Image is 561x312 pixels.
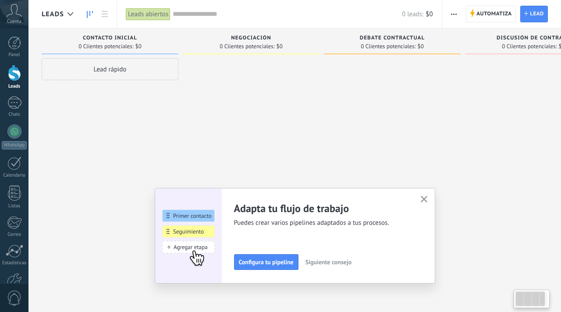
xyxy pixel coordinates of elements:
[42,58,178,80] div: Lead rápido
[2,52,27,58] div: Panel
[530,6,544,22] span: Lead
[135,44,142,49] span: $0
[2,112,27,117] div: Chats
[239,259,294,265] span: Configura tu pipeline
[520,6,548,22] a: Lead
[46,35,174,43] div: Contacto inicial
[7,19,21,25] span: Cuenta
[418,44,424,49] span: $0
[2,232,27,238] div: Correo
[361,44,415,49] span: 0 Clientes potenciales:
[466,6,516,22] a: Automatiza
[231,35,271,41] span: Negociación
[78,44,133,49] span: 0 Clientes potenciales:
[220,44,274,49] span: 0 Clientes potenciales:
[328,35,456,43] div: Debate contractual
[2,84,27,89] div: Leads
[402,10,423,18] span: 0 leads:
[234,254,298,270] button: Configura tu pipeline
[187,35,315,43] div: Negociación
[234,202,410,215] h2: Adapta tu flujo de trabajo
[502,44,557,49] span: 0 Clientes potenciales:
[360,35,425,41] span: Debate contractual
[42,10,64,18] span: Leads
[302,255,355,269] button: Siguiente consejo
[305,259,352,265] span: Siguiente consejo
[476,6,512,22] span: Automatiza
[426,10,433,18] span: $0
[277,44,283,49] span: $0
[2,203,27,209] div: Listas
[2,141,27,149] div: WhatsApp
[2,260,27,266] div: Estadísticas
[234,219,410,227] span: Puedes crear varios pipelines adaptados a tus procesos.
[126,8,170,21] div: Leads abiertos
[83,35,137,41] span: Contacto inicial
[2,173,27,178] div: Calendario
